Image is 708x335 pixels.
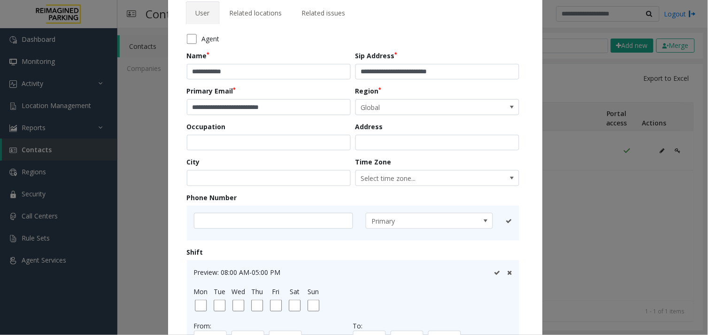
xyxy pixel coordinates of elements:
[353,321,512,331] div: To:
[355,86,382,96] label: Region
[231,287,245,296] label: Wed
[187,86,236,96] label: Primary Email
[194,321,353,331] div: From:
[290,287,300,296] label: Sat
[214,287,225,296] label: Tue
[272,287,280,296] label: Fri
[187,157,200,167] label: City
[187,122,226,132] label: Occupation
[194,268,281,277] span: Preview: 08:00 AM-05:00 PM
[187,51,210,61] label: Name
[251,287,263,296] label: Thu
[201,34,219,44] span: Agent
[194,287,208,296] label: Mon
[355,157,392,167] label: Time Zone
[355,122,383,132] label: Address
[308,287,319,296] label: Sun
[366,213,467,228] span: Primary
[187,193,237,203] label: Phone Number
[355,51,398,61] label: Sip Address
[187,247,203,257] label: Shift
[356,100,486,115] span: Global
[356,171,486,186] span: Select time zone...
